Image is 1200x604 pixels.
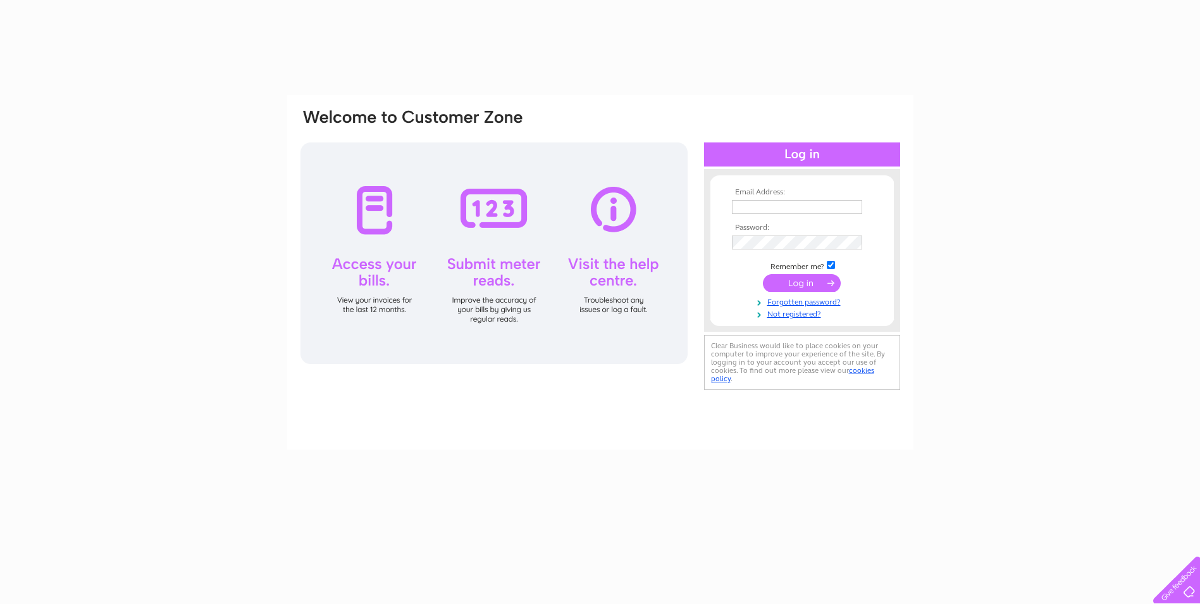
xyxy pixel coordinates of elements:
[732,307,875,319] a: Not registered?
[729,223,875,232] th: Password:
[704,335,900,390] div: Clear Business would like to place cookies on your computer to improve your experience of the sit...
[729,259,875,272] td: Remember me?
[732,295,875,307] a: Forgotten password?
[729,188,875,197] th: Email Address:
[763,274,841,292] input: Submit
[711,366,874,383] a: cookies policy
